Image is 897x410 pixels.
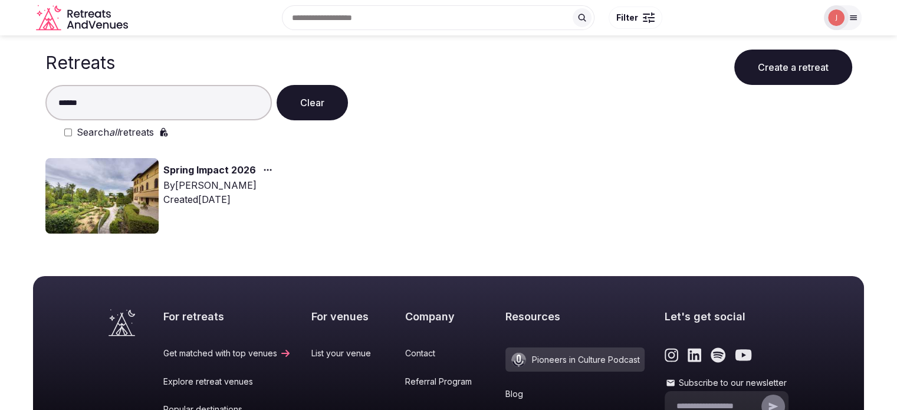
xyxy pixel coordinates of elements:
svg: Retreats and Venues company logo [36,5,130,31]
button: Filter [609,6,662,29]
a: Referral Program [405,376,486,388]
label: Search retreats [77,125,154,139]
em: all [109,126,119,138]
a: Link to the retreats and venues Instagram page [665,347,678,363]
img: Top retreat image for the retreat: Spring Impact 2026 [45,158,159,234]
a: Visit the homepage [36,5,130,31]
label: Subscribe to our newsletter [665,377,788,389]
a: Spring Impact 2026 [163,163,256,178]
a: List your venue [311,347,385,359]
a: Pioneers in Culture Podcast [505,347,645,372]
button: Create a retreat [734,50,852,85]
a: Explore retreat venues [163,376,291,388]
a: Link to the retreats and venues Youtube page [735,347,752,363]
h2: Resources [505,309,645,324]
a: Link to the retreats and venues Spotify page [711,347,725,363]
a: Visit the homepage [109,309,135,336]
h2: For venues [311,309,385,324]
h2: Let's get social [665,309,788,324]
a: Link to the retreats and venues LinkedIn page [688,347,701,363]
div: Created [DATE] [163,192,277,206]
button: Clear [277,85,348,120]
h2: Company [405,309,486,324]
img: Joanna Asiukiewicz [828,9,845,26]
a: Get matched with top venues [163,347,291,359]
h2: For retreats [163,309,291,324]
h1: Retreats [45,52,115,73]
span: Filter [616,12,638,24]
a: Blog [505,388,645,400]
a: Contact [405,347,486,359]
div: By [PERSON_NAME] [163,178,277,192]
